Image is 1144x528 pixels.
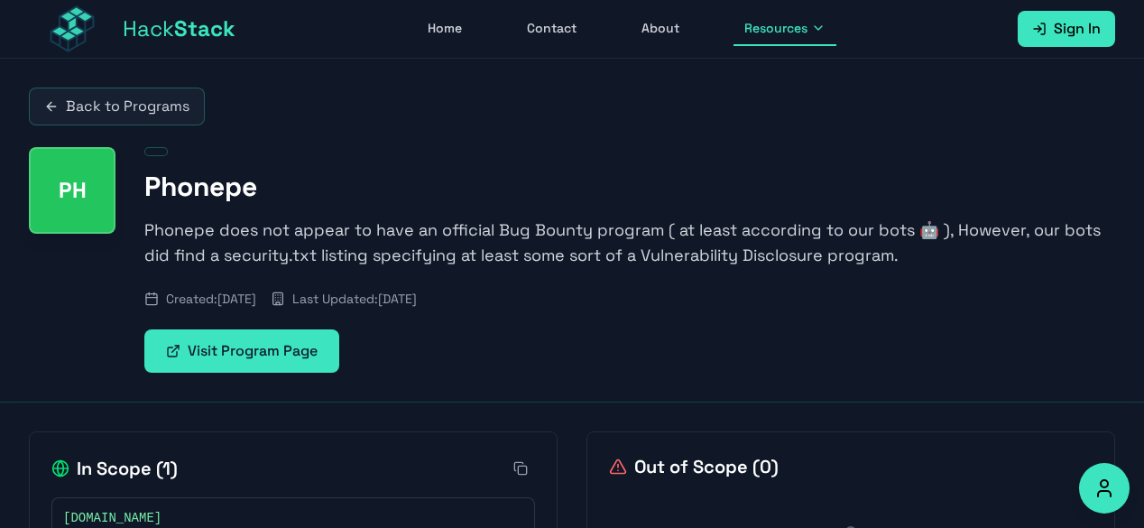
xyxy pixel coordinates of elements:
[506,454,535,483] button: Copy all in-scope items
[144,218,1115,268] p: Phonepe does not appear to have an official Bug Bounty program ( at least according to our bots 🤖...
[166,290,256,308] span: Created: [DATE]
[1079,463,1130,514] button: Accessibility Options
[609,454,779,479] h2: Out of Scope ( 0 )
[174,14,235,42] span: Stack
[63,509,161,527] span: [DOMAIN_NAME]
[516,12,587,46] a: Contact
[744,19,807,37] span: Resources
[417,12,473,46] a: Home
[1018,11,1115,47] a: Sign In
[1054,18,1101,40] span: Sign In
[733,12,836,46] button: Resources
[631,12,690,46] a: About
[29,88,205,125] a: Back to Programs
[123,14,235,43] span: Hack
[29,147,115,234] div: Phonepe
[144,329,339,373] a: Visit Program Page
[292,290,417,308] span: Last Updated: [DATE]
[144,171,1115,203] h1: Phonepe
[51,456,178,481] h2: In Scope ( 1 )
